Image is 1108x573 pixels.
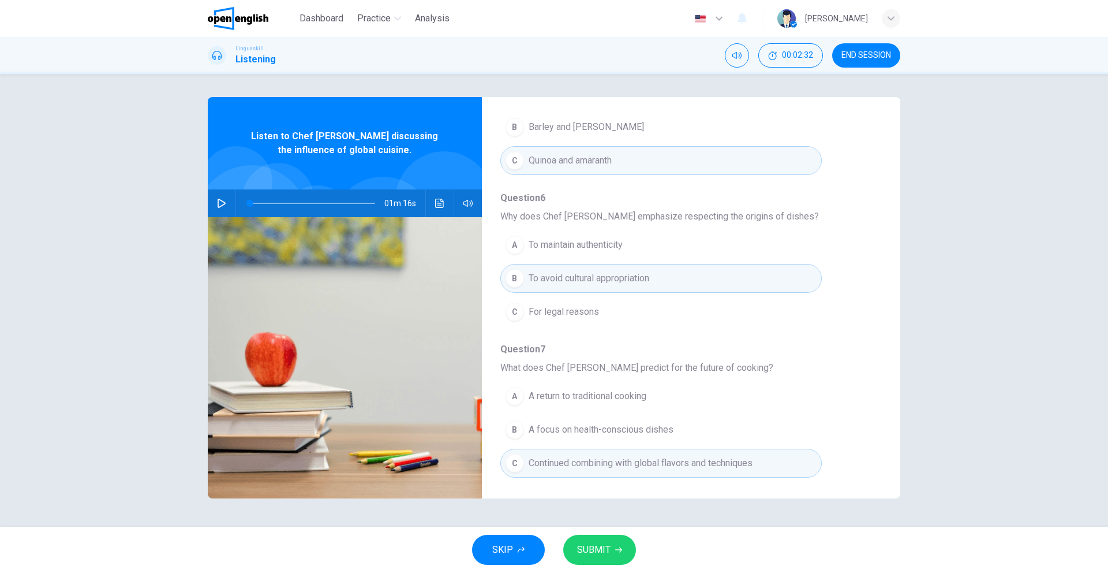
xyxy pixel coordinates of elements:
[529,154,612,168] span: Quinoa and amaranth
[500,113,822,142] button: BBarley and [PERSON_NAME]
[472,535,545,565] button: SKIP
[832,43,900,68] button: END SESSION
[841,51,891,60] span: END SESSION
[500,361,863,375] span: What does Chef [PERSON_NAME] predict for the future of cooking?
[431,189,449,217] button: Click to see the audio transcription
[384,189,425,217] span: 01m 16s
[506,421,524,439] div: B
[529,271,649,285] span: To avoid cultural appropriation
[506,303,524,321] div: C
[506,454,524,472] div: C
[500,382,822,411] button: AA return to traditional cooking
[529,423,673,437] span: A focus on health-conscious dishes
[500,191,863,205] span: Question 6
[805,12,868,25] div: [PERSON_NAME]
[235,53,276,66] h1: Listening
[506,269,524,288] div: B
[492,542,513,558] span: SKIP
[500,210,863,224] span: Why does Chef [PERSON_NAME] emphasize respecting the origins of dishes?
[758,43,823,68] button: 00:02:32
[782,51,813,60] span: 00:02:32
[500,264,822,293] button: BTo avoid cultural appropriation
[208,7,268,30] img: OpenEnglish logo
[410,8,454,29] button: Analysis
[563,535,636,565] button: SUBMIT
[500,297,822,326] button: CFor legal reasons
[725,43,749,68] div: Mute
[758,43,823,68] div: Hide
[208,7,295,30] a: OpenEnglish logo
[529,456,753,470] span: Continued combining with global flavors and techniques
[500,449,822,478] button: CContinued combining with global flavors and techniques
[529,389,646,403] span: A return to traditional cooking
[500,230,822,259] button: ATo maintain authenticity
[295,8,348,29] button: Dashboard
[353,8,406,29] button: Practice
[506,236,524,254] div: A
[245,129,444,157] span: Listen to Chef [PERSON_NAME] discussing the influence of global cuisine.
[529,238,623,252] span: To maintain authenticity
[693,14,708,23] img: en
[529,305,599,319] span: For legal reasons
[506,387,524,405] div: A
[506,151,524,170] div: C
[357,12,391,25] span: Practice
[500,146,822,175] button: CQuinoa and amaranth
[415,12,450,25] span: Analysis
[529,120,644,134] span: Barley and [PERSON_NAME]
[300,12,343,25] span: Dashboard
[577,542,611,558] span: SUBMIT
[506,118,524,136] div: B
[500,415,822,444] button: BA focus on health-conscious dishes
[500,343,863,356] span: Question 7
[235,44,264,53] span: Linguaskill
[208,217,482,498] img: Listen to Chef Charlie discussing the influence of global cuisine.
[777,9,796,28] img: Profile picture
